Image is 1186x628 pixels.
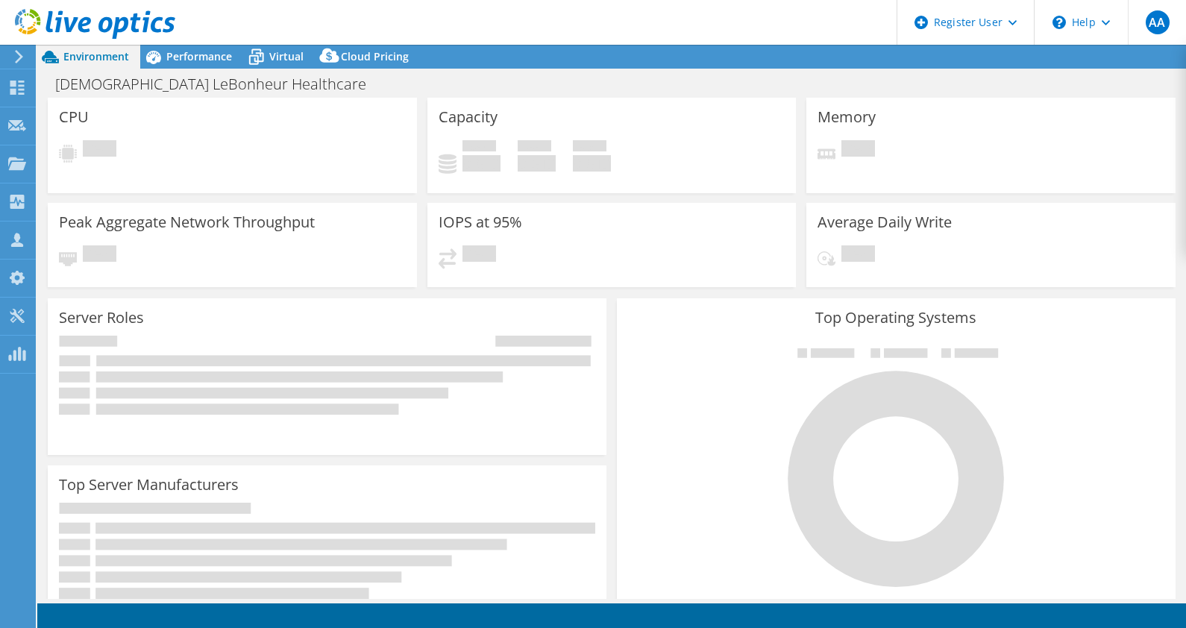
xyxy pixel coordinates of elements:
[462,155,501,172] h4: 0 GiB
[462,245,496,266] span: Pending
[341,49,409,63] span: Cloud Pricing
[83,245,116,266] span: Pending
[1052,16,1066,29] svg: \n
[269,49,304,63] span: Virtual
[841,140,875,160] span: Pending
[628,310,1164,326] h3: Top Operating Systems
[48,76,389,92] h1: [DEMOGRAPHIC_DATA] LeBonheur Healthcare
[462,140,496,155] span: Used
[818,214,952,230] h3: Average Daily Write
[59,310,144,326] h3: Server Roles
[573,155,611,172] h4: 0 GiB
[439,109,498,125] h3: Capacity
[841,245,875,266] span: Pending
[59,109,89,125] h3: CPU
[818,109,876,125] h3: Memory
[439,214,522,230] h3: IOPS at 95%
[1146,10,1170,34] span: AA
[166,49,232,63] span: Performance
[573,140,606,155] span: Total
[83,140,116,160] span: Pending
[63,49,129,63] span: Environment
[59,477,239,493] h3: Top Server Manufacturers
[518,140,551,155] span: Free
[518,155,556,172] h4: 0 GiB
[59,214,315,230] h3: Peak Aggregate Network Throughput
